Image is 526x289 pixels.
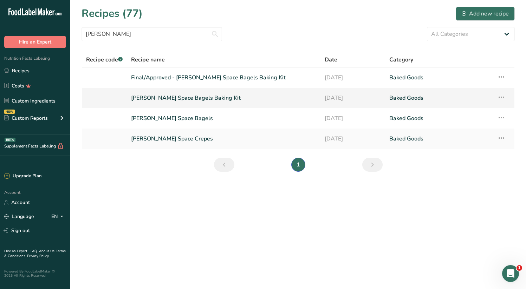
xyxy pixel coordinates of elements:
div: Upgrade Plan [4,173,41,180]
a: Baked Goods [389,111,488,126]
h1: Recipes (77) [82,6,143,21]
a: Baked Goods [389,91,488,105]
a: FAQ . [31,249,39,254]
button: Add new recipe [456,7,515,21]
a: [PERSON_NAME] Space Bagels Baking Kit [131,91,316,105]
a: [DATE] [325,111,381,126]
a: Terms & Conditions . [4,249,66,258]
a: [DATE] [325,70,381,85]
a: Language [4,210,34,223]
button: Hire an Expert [4,36,66,48]
a: Privacy Policy [27,254,49,258]
a: Baked Goods [389,70,488,85]
iframe: Intercom live chat [502,265,519,282]
div: Powered By FoodLabelMaker © 2025 All Rights Reserved [4,269,66,278]
div: BETA [5,138,15,142]
span: Recipe name [131,55,165,64]
a: Previous page [214,158,234,172]
div: EN [51,212,66,221]
span: Category [389,55,413,64]
a: [DATE] [325,91,381,105]
a: Final/Approved - [PERSON_NAME] Space Bagels Baking Kit [131,70,316,85]
span: Date [325,55,337,64]
a: Baked Goods [389,131,488,146]
a: About Us . [39,249,56,254]
a: [DATE] [325,131,381,146]
div: NEW [4,110,15,114]
span: Recipe code [86,56,123,64]
input: Search for recipe [82,27,222,41]
span: 1 [517,265,522,271]
div: Add new recipe [462,9,509,18]
a: [PERSON_NAME] Space Crepes [131,131,316,146]
div: Custom Reports [4,114,48,122]
a: [PERSON_NAME] Space Bagels [131,111,316,126]
a: Next page [362,158,383,172]
a: Hire an Expert . [4,249,29,254]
